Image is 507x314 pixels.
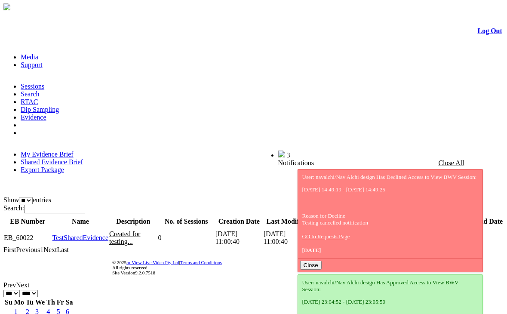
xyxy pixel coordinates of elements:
[3,213,52,230] th: EB Number
[3,204,85,212] label: Search:
[3,281,16,289] a: Prev
[16,281,29,289] a: Next
[302,299,478,305] p: [DATE] 23:04:52 - [DATE] 23:05:50
[126,260,179,265] a: m-View Live Video Pty Ltd
[287,151,290,159] span: 3
[21,151,74,158] a: My Evidence Brief
[52,213,109,230] th: Name: activate to sort column ascending
[26,299,34,306] span: Tuesday
[20,290,38,297] select: Select year
[302,247,321,253] span: [DATE]
[302,233,350,240] a: GO to Requests Page
[142,151,261,157] span: Welcome, [PERSON_NAME] design (General User)
[439,159,464,166] a: Close All
[478,27,502,34] a: Log Out
[21,98,38,105] a: RTAC
[3,196,51,203] label: Show entries
[3,290,20,297] select: Select month
[109,213,158,230] th: Description: activate to sort column ascending
[112,260,502,275] div: © 2025 | All rights reserved
[21,114,46,121] a: Evidence
[3,246,16,253] a: First
[43,246,57,253] a: Next
[21,158,83,166] a: Shared Evidence Brief
[21,166,64,173] a: Export Package
[3,3,10,10] img: arrow-3.png
[302,174,478,254] div: User: navalchi/Nav Alchi design Has Declined Access to View BWV Session: Reason for Decline Testi...
[135,270,155,275] span: 9.2.0.7518
[21,83,44,90] a: Sessions
[278,159,485,167] div: Notifications
[300,261,322,270] button: Close
[46,299,55,306] span: Thursday
[40,246,43,253] a: 1
[24,205,85,213] input: Search:
[302,186,478,193] p: [DATE] 14:49:19 - [DATE] 14:49:25
[35,299,45,306] span: Wednesday
[14,299,24,306] span: Monday
[21,90,40,98] a: Search
[278,151,285,157] img: bell25.png
[5,299,12,306] span: Sunday
[112,270,502,275] div: Site Version
[19,197,33,204] select: Showentries
[3,230,52,246] td: EB_60022
[21,53,38,61] a: Media
[21,61,43,68] a: Support
[57,299,64,306] span: Friday
[109,230,140,245] span: Created for testing...
[16,246,40,253] a: Previous
[40,255,75,280] img: DigiCert Secured Site Seal
[52,234,108,241] a: TestSharedEvidence
[66,299,73,306] span: Saturday
[57,246,69,253] a: Last
[21,106,59,113] a: Dip Sampling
